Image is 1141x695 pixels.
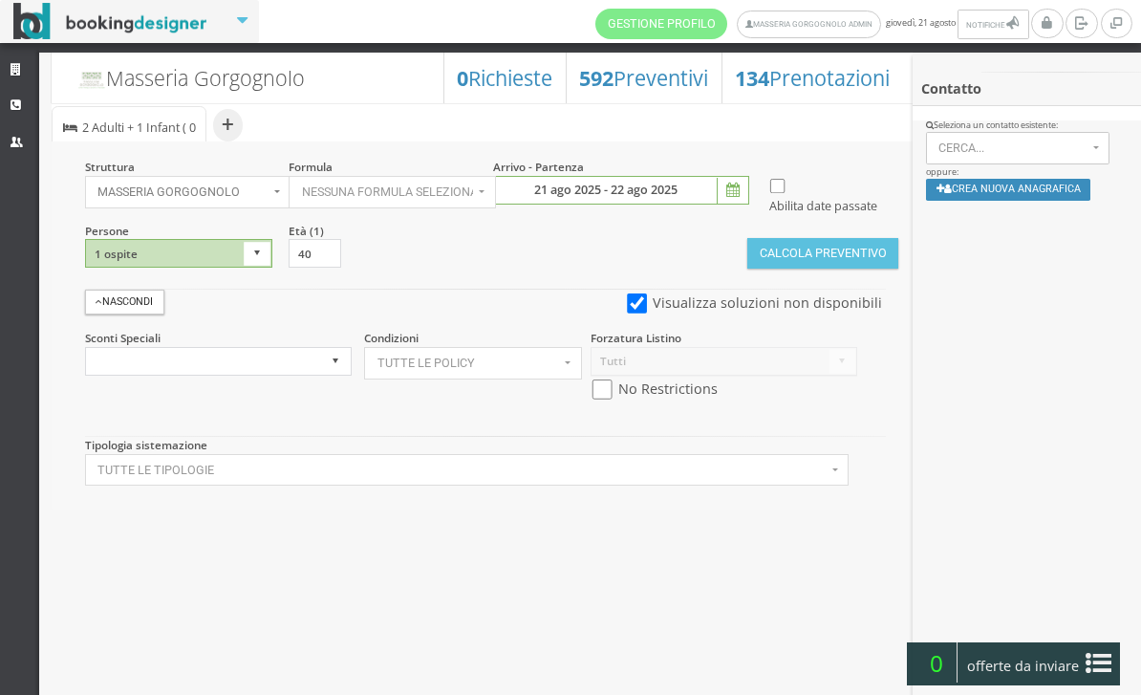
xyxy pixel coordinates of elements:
img: BookingDesigner.com [13,3,207,40]
button: Cerca... [926,132,1110,164]
button: Crea nuova anagrafica [926,179,1091,201]
a: Gestione Profilo [595,9,727,39]
div: oppure: [913,119,1141,213]
b: Contatto [921,79,981,98]
span: 0 [915,642,958,683]
a: Masseria Gorgognolo Admin [737,11,881,38]
div: Seleziona un contatto esistente: [926,119,1129,132]
span: Cerca... [938,141,1087,155]
span: giovedì, 21 agosto [595,9,1031,39]
span: offerte da inviare [961,651,1086,682]
button: Notifiche [958,10,1028,39]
